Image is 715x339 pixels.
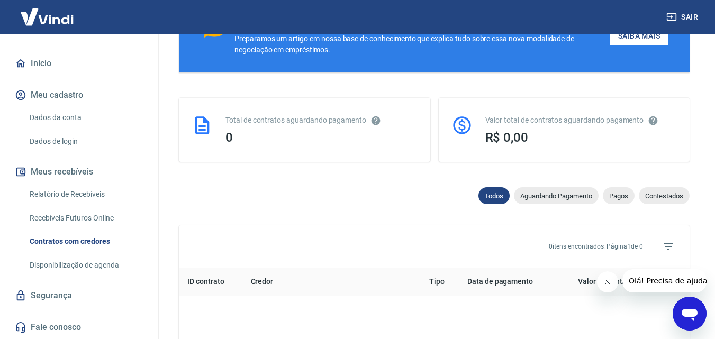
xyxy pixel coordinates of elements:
[13,52,146,75] a: Início
[622,269,707,292] iframe: Mensagem da empresa
[459,268,556,296] th: Data de pagamento
[234,33,610,56] div: Preparamos um artigo em nossa base de conhecimento que explica tudo sobre essa nova modalidade de...
[478,187,510,204] div: Todos
[25,207,146,229] a: Recebíveis Futuros Online
[370,115,381,126] svg: Esses contratos não se referem à Vindi, mas sim a outras instituições.
[556,268,644,296] th: Valor do contrato
[673,297,707,331] iframe: Botão para abrir a janela de mensagens
[13,316,146,339] a: Fale conosco
[225,130,418,145] div: 0
[603,192,635,200] span: Pagos
[648,115,658,126] svg: O valor comprometido não se refere a pagamentos pendentes na Vindi e sim como garantia a outras i...
[242,268,421,296] th: Credor
[13,284,146,307] a: Segurança
[514,187,599,204] div: Aguardando Pagamento
[656,234,681,259] span: Filtros
[6,7,89,16] span: Olá! Precisa de ajuda?
[25,131,146,152] a: Dados de login
[225,115,418,126] div: Total de contratos aguardando pagamento
[179,268,242,296] th: ID contrato
[25,107,146,129] a: Dados da conta
[478,192,510,200] span: Todos
[610,26,668,46] a: Saiba Mais
[13,160,146,184] button: Meus recebíveis
[644,268,690,296] th: Status
[514,192,599,200] span: Aguardando Pagamento
[25,231,146,252] a: Contratos com credores
[603,187,635,204] div: Pagos
[485,130,529,145] span: R$ 0,00
[13,1,82,33] img: Vindi
[13,84,146,107] button: Meu cadastro
[421,268,459,296] th: Tipo
[25,254,146,276] a: Disponibilização de agenda
[485,115,677,126] div: Valor total de contratos aguardando pagamento
[639,192,690,200] span: Contestados
[25,184,146,205] a: Relatório de Recebíveis
[639,187,690,204] div: Contestados
[549,242,643,251] p: 0 itens encontrados. Página 1 de 0
[664,7,702,27] button: Sair
[597,271,618,292] iframe: Fechar mensagem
